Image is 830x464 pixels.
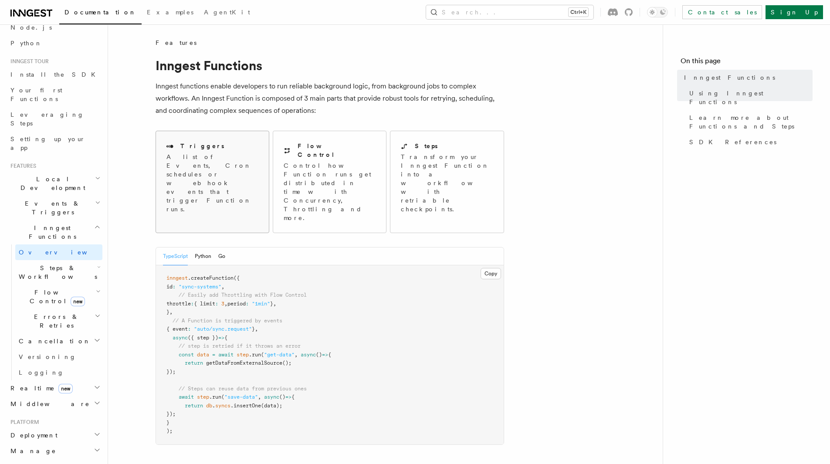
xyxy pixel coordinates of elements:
button: Deployment [7,427,102,443]
button: Manage [7,443,102,459]
a: Contact sales [682,5,762,19]
p: Control how Function runs get distributed in time with Concurrency, Throttling and more. [284,161,376,222]
button: Cancellation [15,333,102,349]
span: }); [166,411,176,417]
span: { [291,394,295,400]
span: new [58,384,73,393]
span: Node.js [10,24,52,31]
span: Your first Functions [10,87,62,102]
span: , [258,394,261,400]
a: StepsTransform your Inngest Function into a workflow with retriable checkpoints. [390,131,504,233]
span: Using Inngest Functions [689,89,813,106]
span: }); [166,369,176,375]
span: "1min" [252,301,270,307]
span: // Steps can reuse data from previous ones [179,386,307,392]
button: Local Development [7,171,102,196]
span: await [218,352,234,358]
span: => [322,352,328,358]
button: Copy [481,268,501,279]
span: Leveraging Steps [10,111,84,127]
span: Setting up your app [10,135,85,151]
a: Install the SDK [7,67,102,82]
span: return [185,360,203,366]
span: } [166,420,169,426]
span: Python [10,40,42,47]
span: syncs [215,403,230,409]
h2: Steps [415,142,438,150]
span: // step is retried if it throws an error [179,343,301,349]
span: Features [156,38,196,47]
span: . [212,403,215,409]
button: Toggle dark mode [647,7,668,17]
span: () [279,394,285,400]
span: , [169,309,173,315]
span: Realtime [7,384,73,393]
span: ( [261,352,264,358]
span: } [252,326,255,332]
span: .run [249,352,261,358]
span: Inngest tour [7,58,49,65]
a: Setting up your app [7,131,102,156]
span: = [212,352,215,358]
span: .createFunction [188,275,234,281]
button: Python [195,247,211,265]
span: period [227,301,246,307]
span: Logging [19,369,64,376]
a: Inngest Functions [681,70,813,85]
span: getDataFromExternalSource [206,360,282,366]
span: ); [166,428,173,434]
span: Flow Control [15,288,96,305]
span: ( [221,394,224,400]
span: throttle [166,301,191,307]
span: : [246,301,249,307]
span: Learn more about Functions and Steps [689,113,813,131]
h4: On this page [681,56,813,70]
a: TriggersA list of Events, Cron schedules or webhook events that trigger Function runs. [156,131,269,233]
a: Versioning [15,349,102,365]
span: { limit [194,301,215,307]
span: // Easily add Throttling with Flow Control [179,292,307,298]
span: => [285,394,291,400]
span: , [224,301,227,307]
span: { [224,335,227,341]
span: ({ [234,275,240,281]
span: Manage [7,447,56,455]
button: Steps & Workflows [15,260,102,284]
span: const [179,352,194,358]
span: } [166,309,169,315]
span: : [215,301,218,307]
kbd: Ctrl+K [569,8,588,17]
span: Inngest Functions [7,224,94,241]
span: { event [166,326,188,332]
span: async [301,352,316,358]
h2: Flow Control [298,142,376,159]
span: // A Function is triggered by events [173,318,282,324]
span: Steps & Workflows [15,264,97,281]
span: Versioning [19,353,76,360]
a: Documentation [59,3,142,24]
span: { [328,352,331,358]
span: async [173,335,188,341]
p: A list of Events, Cron schedules or webhook events that trigger Function runs. [166,152,258,213]
a: Sign Up [766,5,823,19]
span: , [273,301,276,307]
a: AgentKit [199,3,255,24]
span: SDK References [689,138,776,146]
span: Errors & Retries [15,312,95,330]
span: return [185,403,203,409]
a: Python [7,35,102,51]
span: id [166,284,173,290]
span: "get-data" [264,352,295,358]
a: Your first Functions [7,82,102,107]
a: Logging [15,365,102,380]
span: , [255,326,258,332]
span: (data); [261,403,282,409]
a: Overview [15,244,102,260]
button: Search...Ctrl+K [426,5,593,19]
span: .insertOne [230,403,261,409]
a: Learn more about Functions and Steps [686,110,813,134]
a: Leveraging Steps [7,107,102,131]
a: SDK References [686,134,813,150]
span: Events & Triggers [7,199,95,217]
a: Examples [142,3,199,24]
